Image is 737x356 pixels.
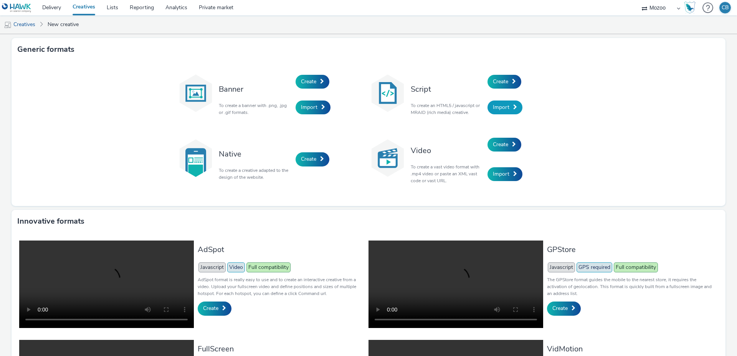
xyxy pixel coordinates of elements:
span: Create [203,305,218,312]
h3: FullScreen [198,344,365,354]
div: CB [722,2,729,13]
a: Create [296,152,329,166]
span: Create [552,305,568,312]
p: To create a creative adapted to the design of the website. [219,167,292,181]
h3: Video [411,145,484,156]
a: Hawk Academy [684,2,699,14]
p: To create an HTML5 / javascript or MRAID (rich media) creative. [411,102,484,116]
span: Create [493,78,508,85]
h3: Innovative formats [17,216,84,227]
p: To create a banner with .png, .jpg or .gif formats. [219,102,292,116]
span: Create [301,155,316,163]
h3: Generic formats [17,44,74,55]
a: Create [487,75,521,89]
a: Import [487,101,522,114]
span: Import [301,104,317,111]
a: Import [487,167,522,181]
p: AdSpot format is really easy to use and to create an interactive creative from a video. Upload yo... [198,276,365,297]
a: Create [198,302,231,315]
img: banner.svg [177,74,215,112]
h3: GPStore [547,244,714,255]
h3: VidMotion [547,344,714,354]
img: video.svg [368,139,407,177]
h3: Banner [219,84,292,94]
img: mobile [4,21,12,29]
img: native.svg [177,139,215,177]
p: The GPStore format guides the mobile to the nearest store, it requires the activation of geolocat... [547,276,714,297]
img: undefined Logo [2,3,31,13]
img: code.svg [368,74,407,112]
span: GPS required [577,262,612,272]
a: Create [487,138,521,152]
a: Import [296,101,330,114]
h3: Native [219,149,292,159]
span: Javascript [198,262,226,272]
span: Javascript [548,262,575,272]
a: New creative [44,15,83,34]
h3: AdSpot [198,244,365,255]
h3: Script [411,84,484,94]
span: Video [227,262,245,272]
span: Full compatibility [614,262,658,272]
img: Hawk Academy [684,2,696,14]
a: Create [547,302,581,315]
span: Create [301,78,316,85]
span: Import [493,104,509,111]
p: To create a vast video format with .mp4 video or paste an XML vast code or vast URL. [411,163,484,184]
span: Full compatibility [246,262,291,272]
a: Create [296,75,329,89]
span: Create [493,141,508,148]
span: Import [493,170,509,178]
